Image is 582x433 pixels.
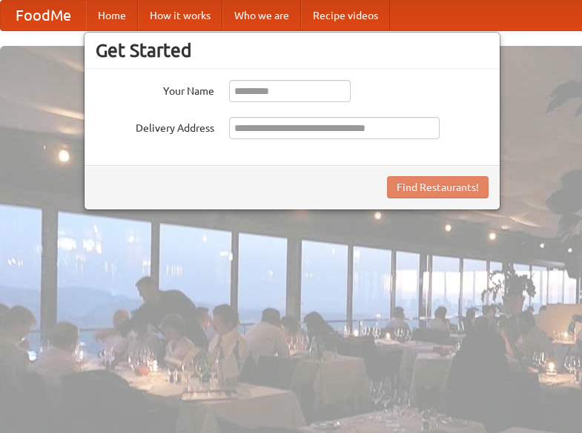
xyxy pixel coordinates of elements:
[1,1,86,30] a: FoodMe
[138,1,222,30] a: How it works
[222,1,301,30] a: Who we are
[301,1,390,30] a: Recipe videos
[96,80,214,98] label: Your Name
[387,176,489,198] button: Find Restaurants!
[96,39,489,61] h3: Get Started
[96,117,214,135] label: Delivery Address
[86,1,138,30] a: Home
